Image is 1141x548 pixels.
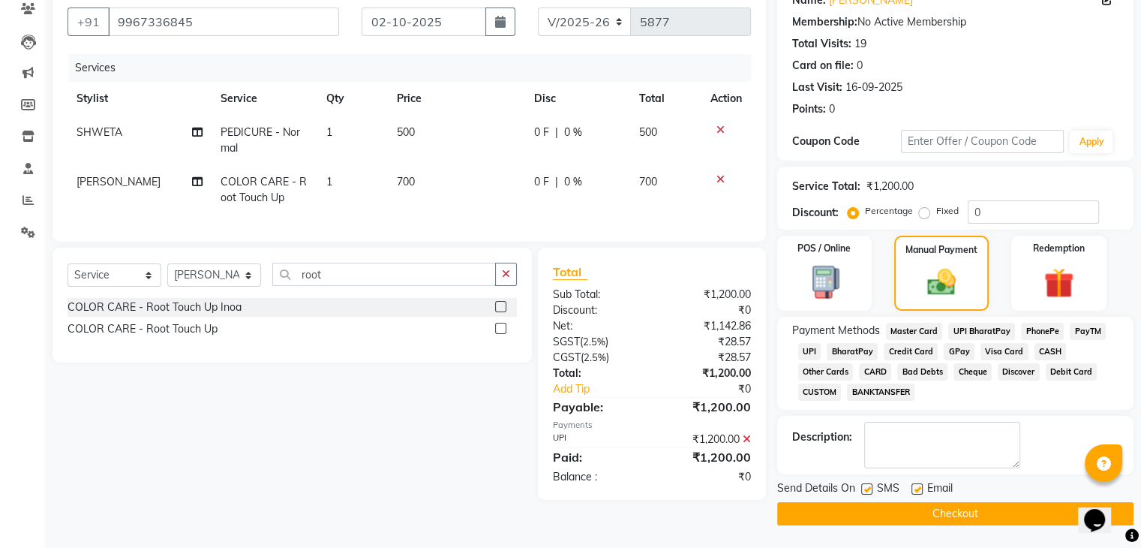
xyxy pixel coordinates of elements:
span: 500 [397,125,415,139]
span: Payment Methods [792,323,880,339]
div: Card on file: [792,58,854,74]
div: Balance : [542,469,652,485]
span: Debit Card [1046,363,1097,381]
span: Other Cards [798,363,854,381]
div: Coupon Code [792,134,901,149]
div: ₹1,200.00 [652,432,762,447]
span: 700 [397,175,415,188]
div: COLOR CARE - Root Touch Up Inoa [68,300,242,315]
span: CUSTOM [798,384,842,401]
div: 0 [829,101,835,117]
span: Bad Debts [897,363,947,381]
input: Search by Name/Mobile/Email/Code [108,8,339,36]
div: No Active Membership [792,14,1118,30]
label: Fixed [936,204,959,218]
div: Payable: [542,398,652,416]
div: ₹28.57 [652,334,762,350]
div: ₹1,200.00 [652,398,762,416]
div: Net: [542,318,652,334]
div: Description: [792,429,852,445]
button: Checkout [777,502,1133,525]
span: 0 % [564,174,582,190]
span: SGST [553,335,580,348]
div: ₹0 [652,303,762,318]
span: CGST [553,351,581,364]
th: Stylist [68,82,212,116]
label: POS / Online [797,242,851,255]
div: 19 [854,36,866,52]
div: UPI [542,432,652,447]
label: Redemption [1033,242,1085,255]
img: _gift.svg [1034,264,1083,302]
div: Points: [792,101,826,117]
span: BharatPay [827,343,878,360]
input: Enter Offer / Coupon Code [901,130,1064,153]
div: ₹0 [652,469,762,485]
span: Cheque [953,363,992,381]
span: SHWETA [77,125,122,139]
span: 0 F [534,174,549,190]
div: Sub Total: [542,287,652,303]
span: PayTM [1070,323,1106,340]
img: _cash.svg [918,266,965,299]
div: ₹1,200.00 [652,448,762,466]
th: Qty [317,82,388,116]
span: GPay [944,343,974,360]
div: Payments [553,419,751,432]
span: 1 [326,125,332,139]
div: Membership: [792,14,857,30]
button: +91 [68,8,110,36]
div: COLOR CARE - Root Touch Up [68,321,218,337]
div: ( ) [542,350,652,366]
span: Email [927,480,953,499]
span: PEDICURE - Normal [221,125,300,155]
span: CASH [1034,343,1067,360]
th: Disc [525,82,630,116]
span: 2.5% [584,351,606,363]
th: Service [212,82,317,116]
iframe: chat widget [1078,488,1126,533]
span: 0 F [534,125,549,140]
span: Send Details On [777,480,855,499]
span: SMS [877,480,899,499]
span: Visa Card [980,343,1028,360]
span: 1 [326,175,332,188]
span: UPI [798,343,821,360]
div: 16-09-2025 [845,80,902,95]
div: ₹1,200.00 [652,366,762,381]
span: 700 [639,175,657,188]
input: Search or Scan [272,263,496,286]
div: ₹1,200.00 [866,179,914,194]
th: Action [701,82,751,116]
div: ₹1,200.00 [652,287,762,303]
div: ₹28.57 [652,350,762,366]
span: Discover [998,363,1040,381]
div: Discount: [542,303,652,318]
div: Service Total: [792,179,860,194]
div: Total: [542,366,652,381]
span: PhonePe [1021,323,1064,340]
a: Add Tip [542,381,670,397]
span: Master Card [886,323,943,340]
div: ₹0 [670,381,761,397]
span: BANKTANSFER [847,384,914,401]
span: CARD [859,363,891,381]
div: ( ) [542,334,652,350]
span: Total [553,264,587,280]
div: Total Visits: [792,36,851,52]
th: Total [630,82,701,116]
div: Paid: [542,448,652,466]
img: _pos-terminal.svg [800,264,848,300]
span: | [555,174,558,190]
div: ₹1,142.86 [652,318,762,334]
div: Services [69,54,762,82]
div: Last Visit: [792,80,842,95]
span: [PERSON_NAME] [77,175,161,188]
div: 0 [857,58,863,74]
th: Price [388,82,525,116]
button: Apply [1070,131,1112,153]
label: Percentage [865,204,913,218]
span: Credit Card [884,343,938,360]
span: 500 [639,125,657,139]
span: | [555,125,558,140]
